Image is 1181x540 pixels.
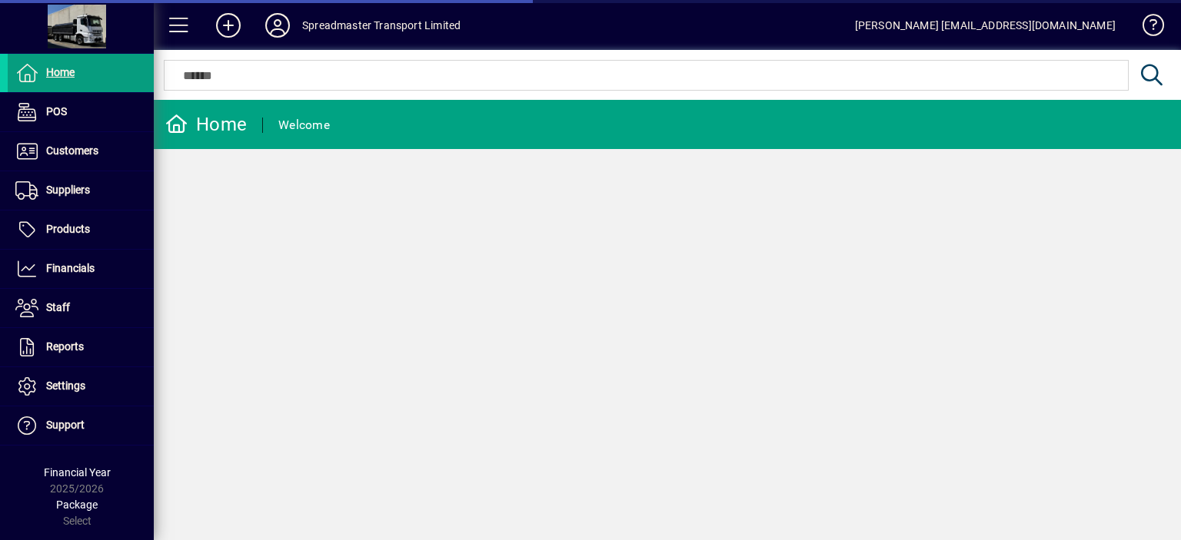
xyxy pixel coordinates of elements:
[8,93,154,131] a: POS
[46,340,84,353] span: Reports
[278,113,330,137] div: Welcome
[204,12,253,39] button: Add
[44,466,111,479] span: Financial Year
[253,12,302,39] button: Profile
[46,379,85,392] span: Settings
[8,171,154,210] a: Suppliers
[56,499,98,511] span: Package
[8,367,154,406] a: Settings
[46,419,85,431] span: Support
[8,289,154,327] a: Staff
[46,262,95,274] span: Financials
[302,13,461,38] div: Spreadmaster Transport Limited
[855,13,1116,38] div: [PERSON_NAME] [EMAIL_ADDRESS][DOMAIN_NAME]
[46,105,67,118] span: POS
[46,144,98,157] span: Customers
[8,328,154,366] a: Reports
[46,301,70,313] span: Staff
[46,66,75,78] span: Home
[8,250,154,288] a: Financials
[46,223,90,235] span: Products
[1131,3,1162,53] a: Knowledge Base
[8,406,154,445] a: Support
[46,184,90,196] span: Suppliers
[165,112,247,137] div: Home
[8,132,154,171] a: Customers
[8,210,154,249] a: Products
